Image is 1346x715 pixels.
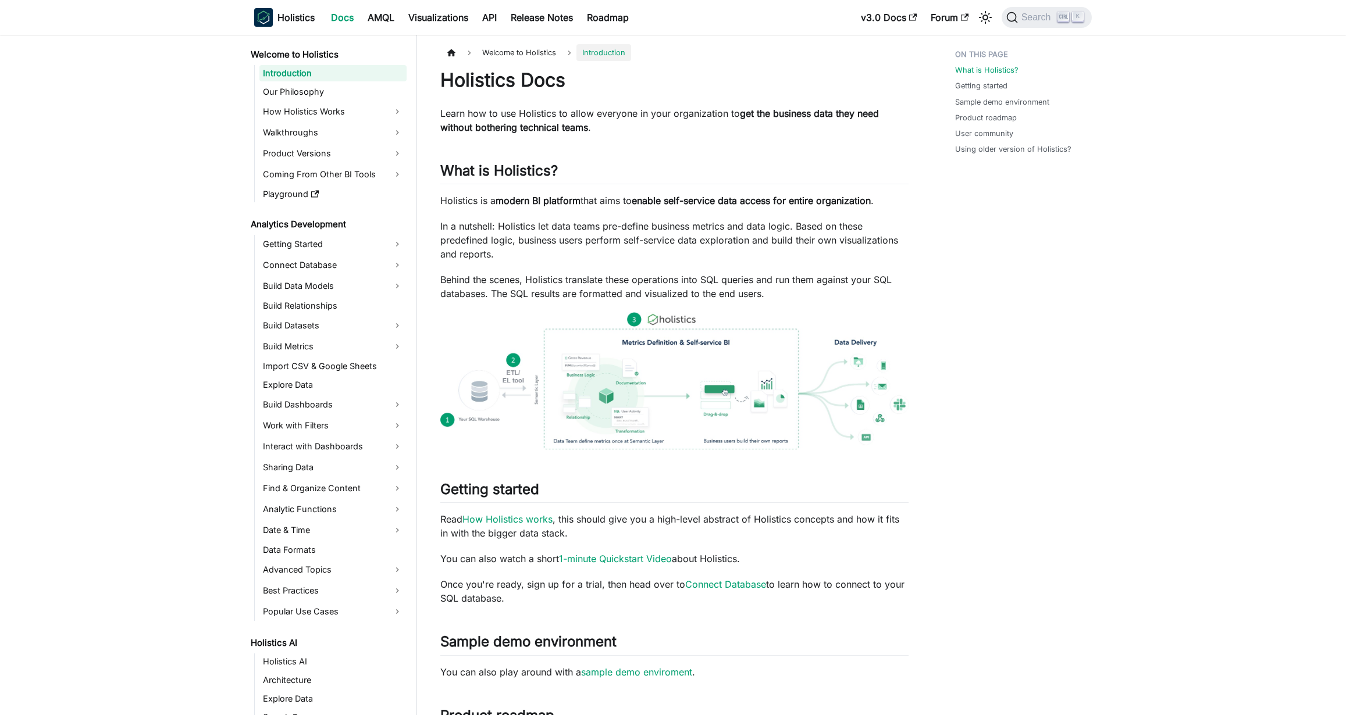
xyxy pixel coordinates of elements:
a: Explore Data [259,377,407,393]
h2: What is Holistics? [440,162,909,184]
img: Holistics [254,8,273,27]
a: Product Versions [259,144,407,163]
a: Sharing Data [259,458,407,477]
p: Holistics is a that aims to . [440,194,909,208]
a: Getting Started [259,235,407,253]
a: Architecture [259,672,407,688]
a: Release Notes [504,8,580,27]
a: Advanced Topics [259,560,407,579]
a: Forum [924,8,975,27]
a: Analytic Functions [259,500,407,519]
a: What is Holistics? [955,65,1019,76]
strong: modern BI platform [496,195,581,206]
button: Switch between dark and light mode (currently light mode) [976,8,995,27]
a: Popular Use Cases [259,602,407,621]
a: Our Philosophy [259,84,407,100]
a: Visualizations [401,8,475,27]
a: Build Datasets [259,316,407,335]
p: Behind the scenes, Holistics translate these operations into SQL queries and run them against you... [440,273,909,301]
kbd: K [1072,12,1084,22]
h1: Holistics Docs [440,69,909,92]
p: Once you're ready, sign up for a trial, then head over to to learn how to connect to your SQL dat... [440,577,909,605]
a: Holistics AI [259,653,407,670]
a: AMQL [361,8,401,27]
a: Best Practices [259,581,407,600]
nav: Docs sidebar [243,35,417,715]
b: Holistics [277,10,315,24]
a: v3.0 Docs [854,8,924,27]
a: Holistics AI [247,635,407,651]
a: How Holistics works [462,513,553,525]
h2: Getting started [440,481,909,503]
a: Using older version of Holistics? [955,144,1071,155]
a: Analytics Development [247,216,407,233]
a: Docs [324,8,361,27]
span: Welcome to Holistics [476,44,562,61]
p: You can also play around with a . [440,665,909,679]
img: How Holistics fits in your Data Stack [440,312,909,449]
a: Connect Database [685,578,766,590]
h2: Sample demo environment [440,633,909,655]
a: Introduction [259,65,407,81]
p: Learn how to use Holistics to allow everyone in your organization to . [440,106,909,134]
a: Home page [440,44,462,61]
a: Work with Filters [259,416,407,435]
a: Interact with Dashboards [259,437,407,456]
p: You can also watch a short about Holistics. [440,552,909,566]
a: Connect Database [259,256,407,274]
nav: Breadcrumbs [440,44,909,61]
a: Build Metrics [259,337,407,356]
a: Getting started [955,80,1007,91]
a: Walkthroughs [259,123,407,142]
a: Date & Time [259,521,407,539]
a: Explore Data [259,691,407,707]
a: Build Dashboards [259,395,407,414]
a: Roadmap [580,8,636,27]
a: Build Relationships [259,298,407,314]
span: Search [1018,12,1058,23]
a: Import CSV & Google Sheets [259,358,407,374]
strong: enable self-service data access for entire organization [632,195,871,206]
p: Read , this should give you a high-level abstract of Holistics concepts and how it fits in with t... [440,512,909,540]
button: Search (Ctrl+K) [1002,7,1092,28]
a: HolisticsHolistics [254,8,315,27]
span: Introduction [576,44,631,61]
a: Find & Organize Content [259,479,407,498]
a: Playground [259,186,407,202]
a: Welcome to Holistics [247,47,407,63]
p: In a nutshell: Holistics let data teams pre-define business metrics and data logic. Based on thes... [440,219,909,261]
a: Sample demo environment [955,96,1049,108]
a: Build Data Models [259,277,407,295]
a: How Holistics Works [259,102,407,121]
a: sample demo enviroment [581,666,692,678]
a: User community [955,128,1013,139]
a: API [475,8,504,27]
a: 1-minute Quickstart Video [559,553,672,564]
a: Coming From Other BI Tools [259,165,407,184]
a: Data Formats [259,542,407,558]
a: Product roadmap [955,112,1017,123]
